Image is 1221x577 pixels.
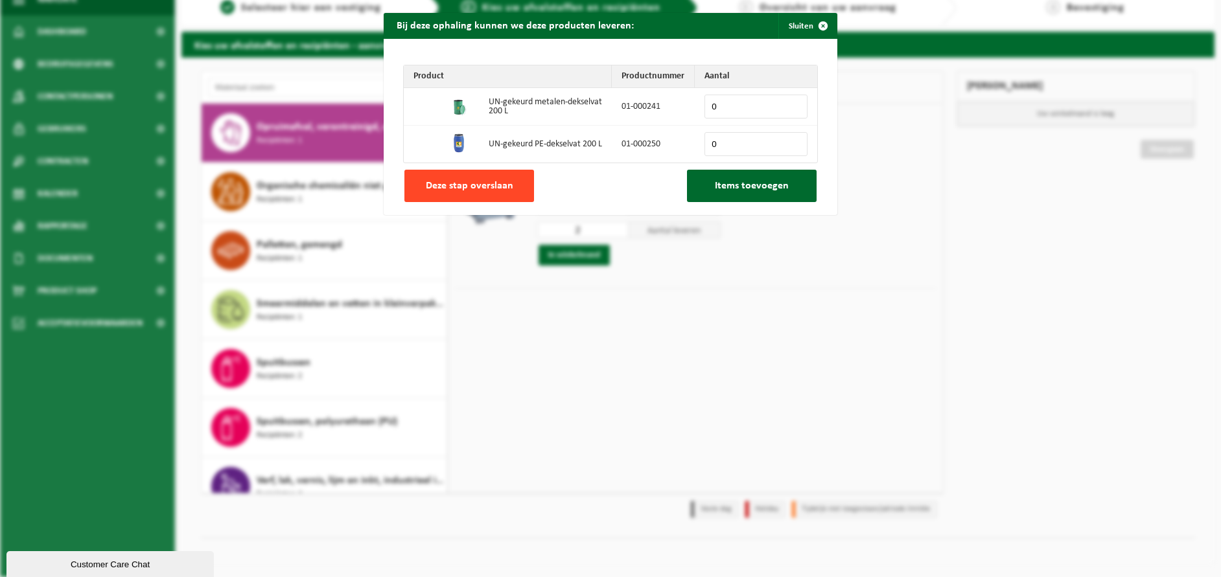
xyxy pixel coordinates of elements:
th: Aantal [695,65,817,88]
h2: Bij deze ophaling kunnen we deze producten leveren: [384,13,647,38]
button: Items toevoegen [687,170,817,202]
td: 01-000241 [612,88,695,126]
button: Deze stap overslaan [404,170,534,202]
iframe: chat widget [6,549,216,577]
span: Deze stap overslaan [426,181,513,191]
img: 01-000250 [448,133,469,153]
th: Productnummer [612,65,695,88]
td: UN-gekeurd PE-dekselvat 200 L [479,126,612,163]
td: 01-000250 [612,126,695,163]
span: Items toevoegen [715,181,789,191]
button: Sluiten [778,13,836,39]
img: 01-000241 [448,95,469,116]
td: UN-gekeurd metalen-dekselvat 200 L [479,88,612,126]
th: Product [404,65,612,88]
